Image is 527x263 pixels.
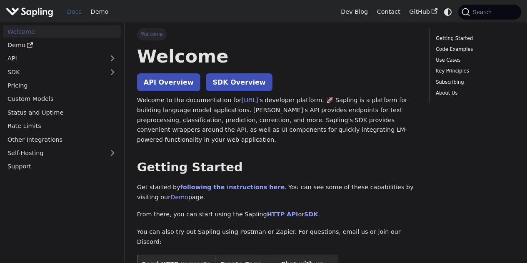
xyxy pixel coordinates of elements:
[336,5,372,18] a: Dev Blog
[3,53,104,65] a: API
[405,5,442,18] a: GitHub
[3,66,104,78] a: SDK
[442,6,454,18] button: Switch between dark and light mode (currently system mode)
[3,133,121,145] a: Other Integrations
[170,194,188,200] a: Demo
[180,184,285,190] a: following the instructions here
[6,6,56,18] a: Sapling.aiSapling.ai
[137,210,417,220] p: From there, you can start using the Sapling or .
[436,89,512,97] a: About Us
[137,28,167,40] span: Welcome
[137,73,200,91] a: API Overview
[137,45,417,68] h1: Welcome
[3,106,121,118] a: Status and Uptime
[3,93,121,105] a: Custom Models
[3,120,121,132] a: Rate Limits
[3,147,121,159] a: Self-Hosting
[104,53,121,65] button: Expand sidebar category 'API'
[6,6,53,18] img: Sapling.ai
[137,95,417,145] p: Welcome to the documentation for 's developer platform. 🚀 Sapling is a platform for building lang...
[137,227,417,247] p: You can also try out Sapling using Postman or Zapier. For questions, email us or join our Discord:
[206,73,272,91] a: SDK Overview
[3,25,121,38] a: Welcome
[137,28,417,40] nav: Breadcrumbs
[436,67,512,75] a: Key Principles
[436,45,512,53] a: Code Examples
[436,78,512,86] a: Subscribing
[86,5,113,18] a: Demo
[3,80,121,92] a: Pricing
[62,5,86,18] a: Docs
[372,5,405,18] a: Contact
[436,35,512,43] a: Getting Started
[3,39,121,51] a: Demo
[267,211,298,218] a: HTTP API
[242,97,258,103] a: [URL]
[137,183,417,203] p: Get started by . You can see some of these capabilities by visiting our page.
[3,160,121,173] a: Support
[137,160,417,175] h2: Getting Started
[104,66,121,78] button: Expand sidebar category 'SDK'
[458,5,521,20] button: Search (Command+K)
[436,56,512,64] a: Use Cases
[304,211,318,218] a: SDK
[470,9,497,15] span: Search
